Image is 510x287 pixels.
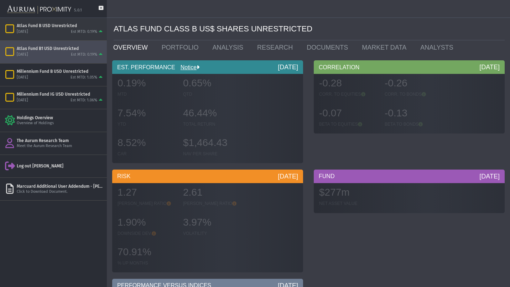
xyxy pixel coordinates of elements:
[17,143,104,149] div: Meet the Aurum Research Team
[183,201,241,206] div: [PERSON_NAME] RATIO
[183,216,241,231] div: 3.97%
[118,260,176,266] div: % UP MONTHS
[314,170,505,183] div: FUND
[17,69,104,74] div: Millennium Fund B USD Unrestricted
[17,138,104,143] div: The Aurum Research Team
[183,77,211,89] span: 0.65%
[479,63,500,71] div: [DATE]
[319,121,378,127] div: BETA TO EQUITIES
[17,75,28,80] div: [DATE]
[17,46,104,51] div: Atlas Fund B1 USD Unrestricted
[385,121,443,127] div: BETA TO BONDS
[385,106,443,121] div: -0.13
[319,201,378,206] div: NET ASSET VALUE
[112,170,303,183] div: RISK
[319,106,378,121] div: -0.07
[118,186,176,201] div: 1.27
[17,163,104,169] div: Log out [PERSON_NAME]
[118,231,176,236] div: DOWNSIDE DEV.
[278,172,298,181] div: [DATE]
[118,77,146,89] span: 0.19%
[17,23,104,29] div: Atlas Fund B USD Unrestricted
[112,60,303,74] div: EST. PERFORMANCE
[71,75,97,80] div: Est MTD: 1.05%
[17,52,28,57] div: [DATE]
[118,216,176,231] div: 1.90%
[108,40,156,55] a: OVERVIEW
[175,64,197,70] a: Notice
[17,91,104,97] div: Millennium Fund IG USD Unrestricted
[319,186,378,201] div: $277m
[357,40,415,55] a: MARKET DATA
[314,60,505,74] div: CORRELATION
[479,172,500,181] div: [DATE]
[114,18,505,40] div: ATLAS FUND CLASS B US$ SHARES UNRESTRICTED
[17,189,104,195] div: Click to Download Document.
[301,40,357,55] a: DOCUMENTS
[183,136,241,151] div: $1,464.43
[118,136,176,151] div: 8.52%
[183,91,241,97] div: QTD
[415,40,462,55] a: ANALYSTS
[71,52,97,57] div: Est MTD: 0.19%
[17,121,104,126] div: Overview of Holdings
[118,106,176,121] div: 7.54%
[118,151,176,157] div: CAR
[118,201,176,206] div: [PERSON_NAME] RATIO
[183,151,241,157] div: NAV PER SHARE
[71,98,97,103] div: Est MTD: 1.06%
[319,91,378,97] div: CORR. TO EQUITIES
[17,183,104,189] div: Marcuard Additional User Addendum - [PERSON_NAME] - Signed.pdf
[183,121,241,127] div: TOTAL RETURN
[183,186,241,201] div: 2.61
[156,40,207,55] a: PORTFOLIO
[118,121,176,127] div: YTD
[385,91,443,97] div: CORR. TO BONDS
[183,106,241,121] div: 46.44%
[7,2,71,17] img: Aurum-Proximity%20white.svg
[118,245,176,260] div: 70.91%
[71,29,97,35] div: Est MTD: 0.19%
[252,40,301,55] a: RESEARCH
[319,77,342,89] span: -0.28
[17,29,28,35] div: [DATE]
[118,91,176,97] div: MTD
[17,98,28,103] div: [DATE]
[207,40,252,55] a: ANALYSIS
[183,231,241,236] div: VOLATILITY
[278,63,298,71] div: [DATE]
[17,115,104,121] div: Holdings Overview
[74,8,82,13] div: 5.0.1
[175,64,199,71] div: Notice
[385,76,443,91] div: -0.26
